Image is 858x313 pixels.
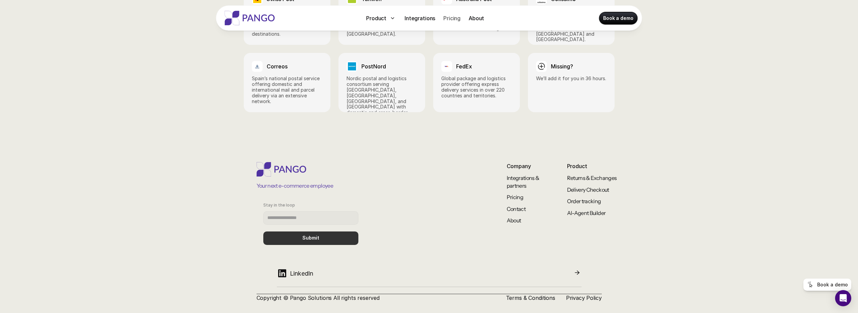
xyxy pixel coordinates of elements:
[507,206,526,212] a: Contact
[507,175,540,189] a: Integrations & partners
[257,294,495,302] p: Copyright © Pango Solutions All rights reserved
[441,13,463,24] a: Pricing
[536,76,606,82] p: We’ll add it for you in 36 hours.
[405,14,435,22] p: Integrations
[267,63,288,70] h3: Correos
[507,162,544,170] p: Company
[302,235,319,241] p: Submit
[263,211,358,225] input: Stay in the loop
[599,12,637,24] a: Book a demo
[456,63,472,70] h3: FedEx
[290,269,314,278] p: LinkedIn
[567,175,617,181] a: Returns & Exchanges
[507,194,524,200] a: Pricing
[263,203,295,208] p: Stay in the loop
[567,186,609,193] a: Delivery Checkout
[277,265,582,287] a: LinkedIn
[252,76,322,104] p: Spain’s national postal service offering domestic and international mail and parcel delivery via ...
[551,63,573,70] h3: Missing?
[361,63,386,70] h3: PostNord
[835,290,851,306] div: Open Intercom Messenger
[817,282,848,288] p: Book a demo
[567,198,601,205] a: Order tracking
[366,14,386,22] p: Product
[567,210,606,216] a: AI-Agent Builder
[257,182,333,189] p: Your next e-commerce employee
[347,76,417,121] p: Nordic postal and logistics consortium serving [GEOGRAPHIC_DATA], [GEOGRAPHIC_DATA], [GEOGRAPHIC_...
[263,231,358,245] button: Submit
[402,13,438,24] a: Integrations
[507,217,521,224] a: About
[567,162,621,170] p: Product
[566,294,602,301] a: Privacy Policy
[443,14,461,22] p: Pricing
[603,15,633,22] p: Book a demo
[506,294,555,301] a: Terms & Conditions
[803,279,851,291] a: Book a demo
[469,14,484,22] p: About
[441,76,512,98] p: Global package and logistics provider offering express delivery services in over 220 countries an...
[466,13,487,24] a: About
